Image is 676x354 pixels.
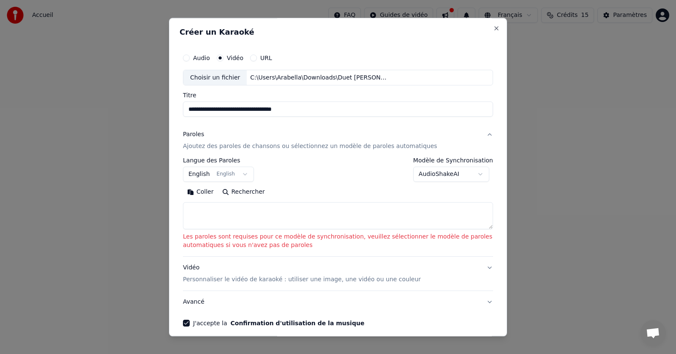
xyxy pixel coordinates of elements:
label: Modèle de Synchronisation [413,158,493,164]
div: C:\Users\Arabella\Downloads\Duet [PERSON_NAME] & [PERSON_NAME] (Cry to me).mp4 [247,74,390,82]
label: URL [260,55,272,61]
p: Ajoutez des paroles de chansons ou sélectionnez un modèle de paroles automatiques [183,143,437,151]
div: ParolesAjoutez des paroles de chansons ou sélectionnez un modèle de paroles automatiques [183,158,493,257]
button: J'accepte la [230,321,364,327]
button: VidéoPersonnaliser le vidéo de karaoké : utiliser une image, une vidéo ou une couleur [183,257,493,291]
label: Langue des Paroles [183,158,254,164]
p: Personnaliser le vidéo de karaoké : utiliser une image, une vidéo ou une couleur [183,276,421,284]
div: Paroles [183,131,204,139]
label: Titre [183,93,493,99]
p: Les paroles sont requises pour ce modèle de synchronisation, veuillez sélectionner le modèle de p... [183,233,493,250]
label: Vidéo [227,55,243,61]
div: Choisir un fichier [183,70,247,85]
label: Audio [193,55,210,61]
button: ParolesAjoutez des paroles de chansons ou sélectionnez un modèle de paroles automatiques [183,124,493,158]
button: Rechercher [218,186,269,199]
h2: Créer un Karaoké [180,28,496,36]
button: Coller [183,186,218,199]
div: Vidéo [183,264,421,284]
button: Avancé [183,291,493,313]
label: J'accepte la [193,321,364,327]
